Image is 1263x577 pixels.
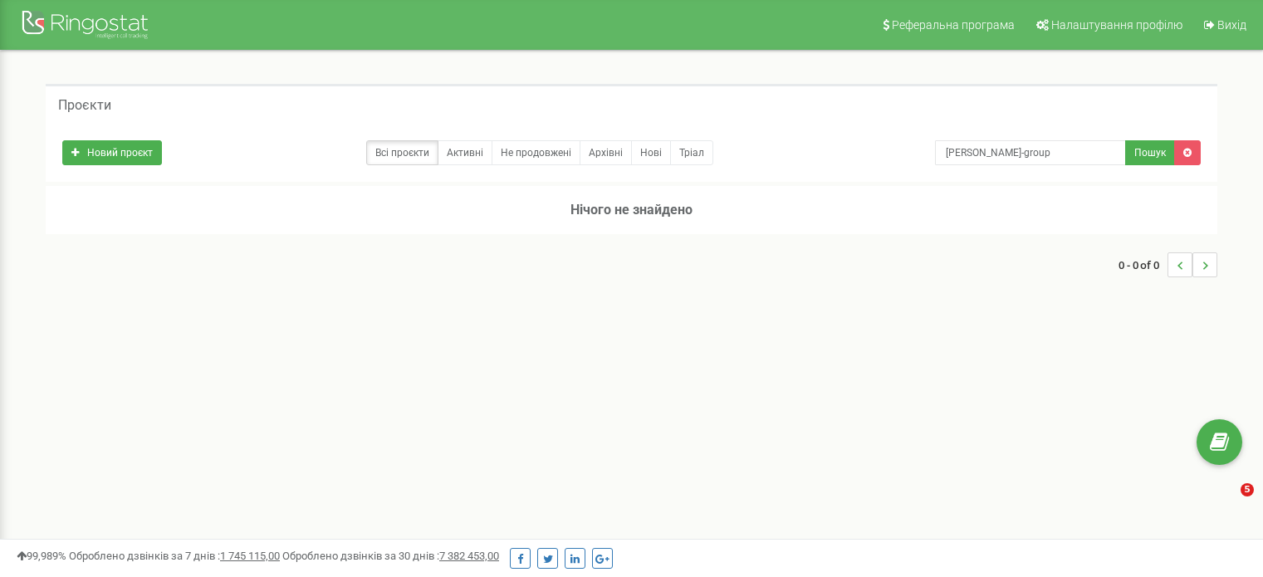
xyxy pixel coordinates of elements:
span: Реферальна програма [892,18,1015,32]
a: Не продовжені [492,140,580,165]
a: Тріал [670,140,713,165]
u: 1 745 115,00 [220,550,280,562]
span: Оброблено дзвінків за 30 днів : [282,550,499,562]
nav: ... [1119,236,1217,294]
h3: Нічого не знайдено [46,186,1217,234]
a: Всі проєкти [366,140,438,165]
u: 7 382 453,00 [439,550,499,562]
h5: Проєкти [58,98,111,113]
span: 99,989% [17,550,66,562]
input: Пошук [935,140,1126,165]
iframe: Intercom live chat [1207,483,1246,523]
a: Активні [438,140,492,165]
span: Вихід [1217,18,1246,32]
span: 5 [1241,483,1254,496]
span: Налаштування профілю [1051,18,1182,32]
a: Новий проєкт [62,140,162,165]
a: Нові [631,140,671,165]
span: 0 - 0 of 0 [1119,252,1168,277]
a: Архівні [580,140,632,165]
span: Оброблено дзвінків за 7 днів : [69,550,280,562]
button: Пошук [1125,140,1175,165]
